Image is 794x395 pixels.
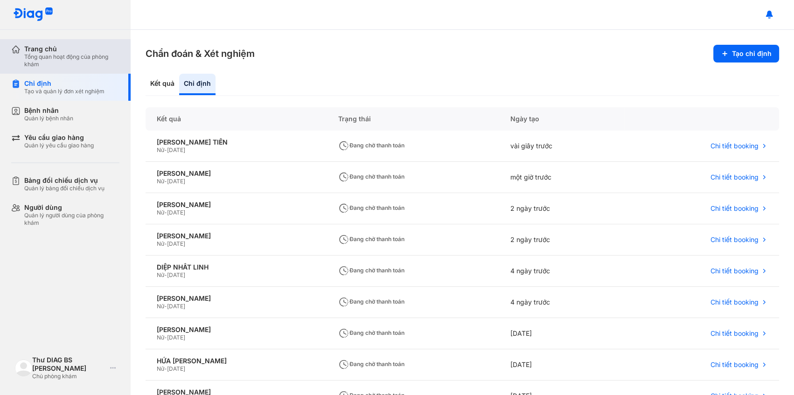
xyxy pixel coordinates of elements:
[167,303,185,310] span: [DATE]
[499,162,624,193] div: một giờ trước
[24,115,73,122] div: Quản lý bệnh nhân
[157,271,164,278] span: Nữ
[164,178,167,185] span: -
[157,209,164,216] span: Nữ
[499,224,624,256] div: 2 ngày trước
[13,7,53,22] img: logo
[499,193,624,224] div: 2 ngày trước
[157,138,316,146] div: [PERSON_NAME] TIỀN
[167,209,185,216] span: [DATE]
[24,106,73,115] div: Bệnh nhân
[15,360,32,377] img: logo
[32,356,106,373] div: Thư DIAG BS [PERSON_NAME]
[338,173,404,180] span: Đang chờ thanh toán
[24,176,104,185] div: Bảng đối chiếu dịch vụ
[499,287,624,318] div: 4 ngày trước
[710,329,759,338] span: Chi tiết booking
[24,88,104,95] div: Tạo và quản lý đơn xét nghiệm
[499,256,624,287] div: 4 ngày trước
[167,178,185,185] span: [DATE]
[24,142,94,149] div: Quản lý yêu cầu giao hàng
[157,263,316,271] div: DIỆP NHẤT LINH
[338,142,404,149] span: Đang chờ thanh toán
[338,360,404,367] span: Đang chờ thanh toán
[499,318,624,349] div: [DATE]
[24,53,119,68] div: Tổng quan hoạt động của phòng khám
[713,45,779,62] button: Tạo chỉ định
[24,79,104,88] div: Chỉ định
[157,365,164,372] span: Nữ
[146,74,179,95] div: Kết quả
[24,133,94,142] div: Yêu cầu giao hàng
[24,212,119,227] div: Quản lý người dùng của phòng khám
[499,107,624,131] div: Ngày tạo
[164,146,167,153] span: -
[164,365,167,372] span: -
[167,334,185,341] span: [DATE]
[157,178,164,185] span: Nữ
[164,240,167,247] span: -
[24,45,119,53] div: Trang chủ
[167,271,185,278] span: [DATE]
[710,204,759,213] span: Chi tiết booking
[24,203,119,212] div: Người dùng
[157,326,316,334] div: [PERSON_NAME]
[338,267,404,274] span: Đang chờ thanh toán
[499,349,624,381] div: [DATE]
[710,142,759,150] span: Chi tiết booking
[157,169,316,178] div: [PERSON_NAME]
[157,357,316,365] div: HỨA [PERSON_NAME]
[710,236,759,244] span: Chi tiết booking
[710,173,759,181] span: Chi tiết booking
[164,303,167,310] span: -
[157,232,316,240] div: [PERSON_NAME]
[146,47,255,60] h3: Chẩn đoán & Xét nghiệm
[157,303,164,310] span: Nữ
[157,240,164,247] span: Nữ
[710,267,759,275] span: Chi tiết booking
[167,365,185,372] span: [DATE]
[32,373,106,380] div: Chủ phòng khám
[338,204,404,211] span: Đang chờ thanh toán
[338,236,404,243] span: Đang chờ thanh toán
[164,271,167,278] span: -
[157,201,316,209] div: [PERSON_NAME]
[164,209,167,216] span: -
[24,185,104,192] div: Quản lý bảng đối chiếu dịch vụ
[164,334,167,341] span: -
[167,240,185,247] span: [DATE]
[710,298,759,306] span: Chi tiết booking
[327,107,499,131] div: Trạng thái
[167,146,185,153] span: [DATE]
[338,298,404,305] span: Đang chờ thanh toán
[157,334,164,341] span: Nữ
[499,131,624,162] div: vài giây trước
[710,360,759,369] span: Chi tiết booking
[179,74,216,95] div: Chỉ định
[146,107,327,131] div: Kết quả
[338,329,404,336] span: Đang chờ thanh toán
[157,146,164,153] span: Nữ
[157,294,316,303] div: [PERSON_NAME]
